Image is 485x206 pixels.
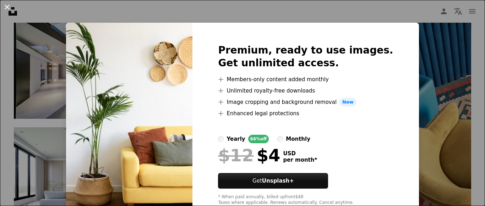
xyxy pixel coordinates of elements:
span: $12 [218,146,254,165]
span: per month * [283,157,317,163]
div: yearly [227,135,245,143]
li: Image cropping and background removal [218,98,393,106]
h2: Premium, ready to use images. Get unlimited access. [218,44,393,69]
span: USD [283,150,317,157]
li: Enhanced legal protections [218,109,393,118]
li: Unlimited royalty-free downloads [218,87,393,95]
div: $4 [218,146,280,165]
div: 66% off [248,135,269,143]
input: monthly [277,136,283,142]
button: GetUnsplash+ [218,173,328,189]
div: * When paid annually, billed upfront $48 Taxes where applicable. Renews automatically. Cancel any... [218,194,393,206]
input: yearly66%off [218,136,224,142]
strong: Unsplash+ [262,178,294,184]
div: monthly [286,135,310,143]
span: New [339,98,356,106]
li: Members-only content added monthly [218,75,393,84]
